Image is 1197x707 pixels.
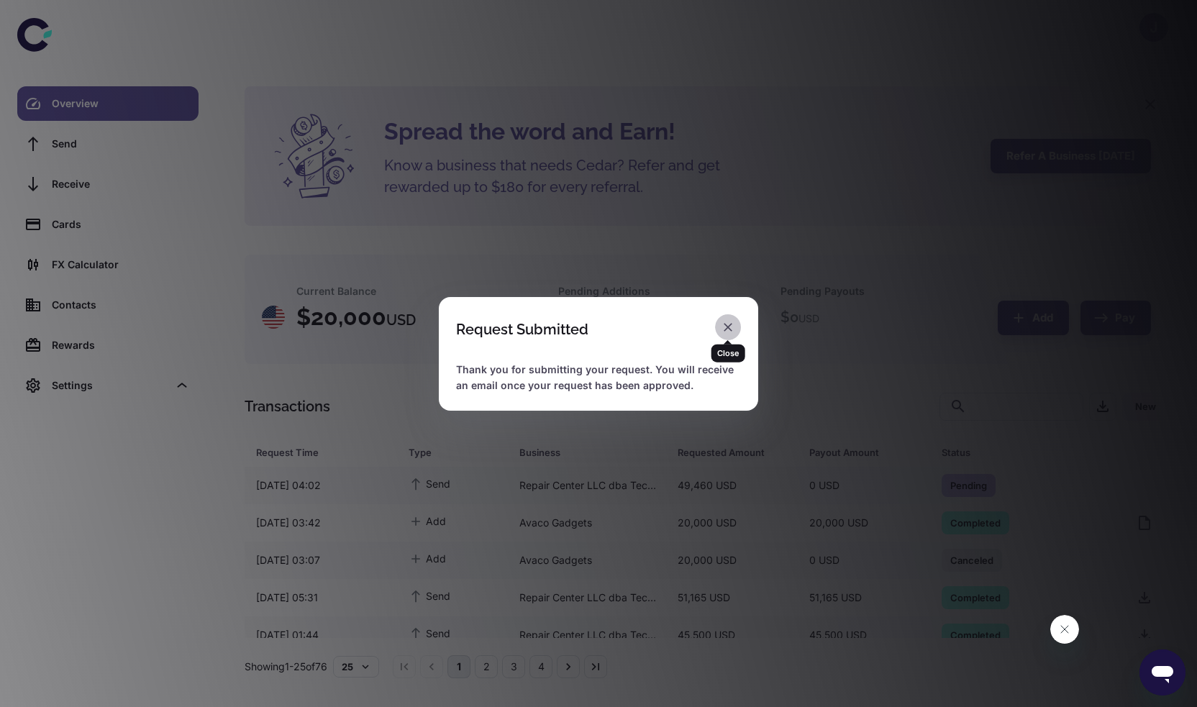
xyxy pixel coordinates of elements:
div: Request Submitted [456,321,588,338]
span: Hi. Need any help? [9,10,104,22]
iframe: Button to launch messaging window [1139,649,1185,695]
p: Thank you for submitting your request. You will receive an email once your request has been appro... [456,362,741,393]
iframe: Close message [1050,615,1079,644]
div: Close [711,345,745,362]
